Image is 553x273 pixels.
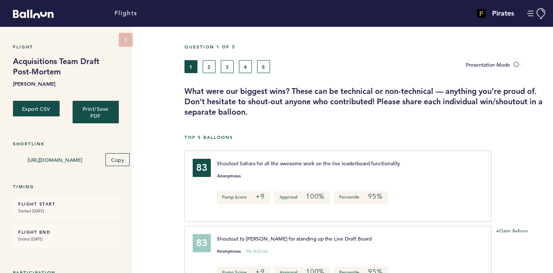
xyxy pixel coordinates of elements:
span: Copy [111,156,124,163]
h5: Shortlink [13,141,119,147]
button: 4 [239,60,252,73]
h5: Flight [13,44,119,50]
button: 5 [257,60,270,73]
button: 1 [184,60,197,73]
div: 83 [193,234,211,252]
h4: Pirates [492,8,514,19]
span: Shoutout Sahara for all the awesome work on the live leaderboard functionality [217,160,400,167]
em: +9 [255,192,265,201]
p: Percentile [334,191,388,204]
h3: What were our biggest wins? These can be technical or non-technical — anything you’re proud of. D... [184,86,547,117]
h6: FLIGHT END [18,229,114,235]
div: 83 [193,159,211,177]
a: Balloon [6,9,54,18]
button: Print/Save PDF [73,101,119,123]
button: 2 [203,60,216,73]
small: Started [DATE] [18,207,114,215]
button: Claim Balloon [496,228,528,235]
h6: FLIGHT START [18,201,114,207]
span: Presentation Mode [466,61,510,68]
small: Anonymous [217,249,241,254]
em: 95% [368,192,382,201]
h5: Question 1 of 5 [184,44,547,50]
button: 3 [221,60,234,73]
small: Anonymous [217,174,241,178]
small: Ended [DATE] [18,235,114,244]
span: Shoutout to [PERSON_NAME] for standing up the Live Draft Board [217,235,372,242]
button: Copy [105,153,130,166]
p: Pump Score [217,191,270,204]
a: Flights [114,9,137,18]
small: My Balloon [246,249,268,254]
h5: Timing [13,184,119,189]
h1: Acquisitions Team Draft Post-Mortem [13,56,119,77]
p: Approval [274,191,330,204]
b: [PERSON_NAME] [13,79,119,88]
h5: Top 5 Balloons [184,135,547,140]
button: Export CSV [13,101,60,116]
svg: Balloon [13,10,54,18]
button: Manage Account [527,8,547,19]
em: 100% [306,192,324,201]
